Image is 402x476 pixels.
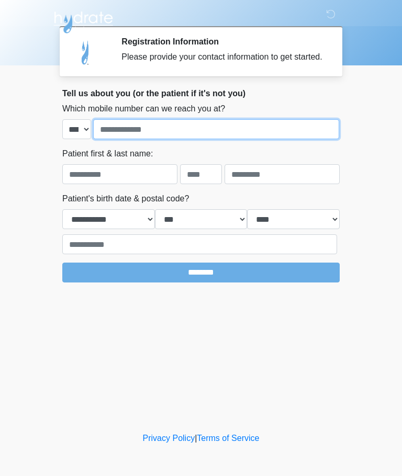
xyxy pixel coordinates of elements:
[62,103,225,115] label: Which mobile number can we reach you at?
[143,434,195,443] a: Privacy Policy
[62,192,189,205] label: Patient's birth date & postal code?
[195,434,197,443] a: |
[197,434,259,443] a: Terms of Service
[70,37,102,68] img: Agent Avatar
[121,51,324,63] div: Please provide your contact information to get started.
[52,8,115,34] img: Hydrate IV Bar - Scottsdale Logo
[62,148,153,160] label: Patient first & last name:
[62,88,340,98] h2: Tell us about you (or the patient if it's not you)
